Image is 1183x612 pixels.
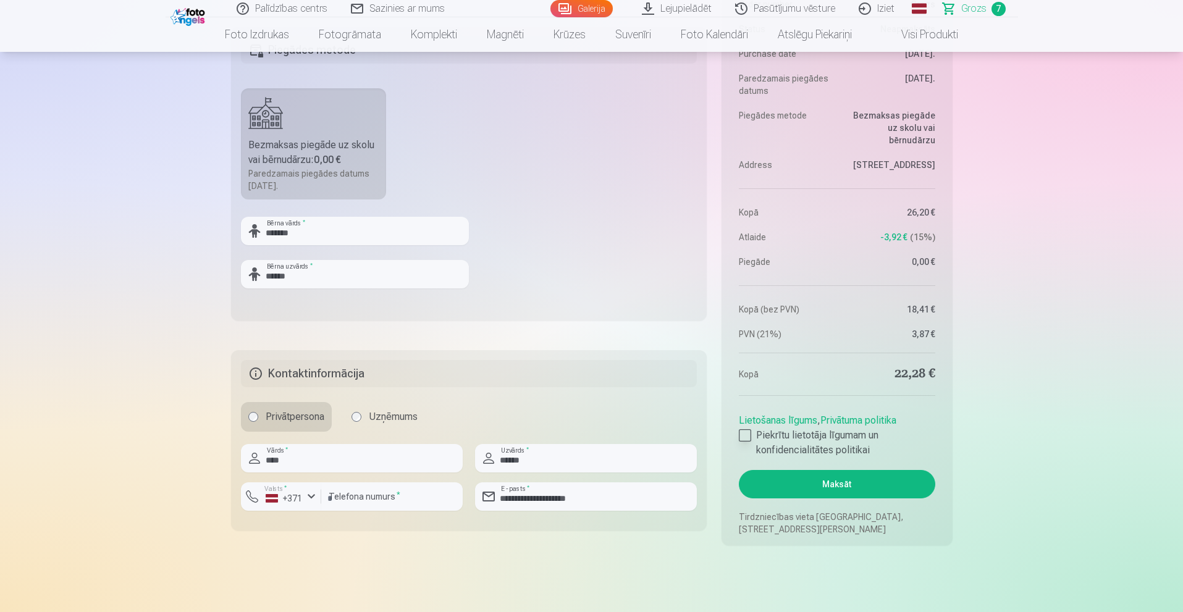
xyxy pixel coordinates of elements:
label: Piekrītu lietotāja līgumam un konfidencialitātes politikai [739,428,935,458]
dt: Address [739,159,831,171]
a: Atslēgu piekariņi [763,17,867,52]
a: Magnēti [472,17,539,52]
span: 7 [991,2,1006,16]
a: Foto kalendāri [666,17,763,52]
img: /fa1 [171,5,208,26]
div: +371 [266,492,303,505]
h5: Kontaktinformācija [241,360,697,387]
label: Uzņēmums [344,402,425,432]
dt: Atlaide [739,231,831,243]
label: Privātpersona [241,402,332,432]
input: Uzņēmums [352,412,361,422]
button: Valsts*+371 [241,482,321,511]
dt: Paredzamais piegādes datums [739,72,831,97]
a: Visi produkti [867,17,973,52]
span: -3,92 € [880,231,907,243]
button: Maksāt [739,470,935,498]
dt: Kopā (bez PVN) [739,303,831,316]
dd: Bezmaksas piegāde uz skolu vai bērnudārzu [843,109,935,146]
a: Lietošanas līgums [739,414,817,426]
dd: [DATE]. [843,48,935,60]
input: Privātpersona [248,412,258,422]
dd: 18,41 € [843,303,935,316]
dd: 22,28 € [843,366,935,383]
dt: PVN (21%) [739,328,831,340]
label: Valsts [261,484,291,493]
span: Grozs [961,1,987,16]
div: Paredzamais piegādes datums [DATE]. [248,167,379,192]
dt: Kopā [739,206,831,219]
dt: Kopā [739,366,831,383]
a: Komplekti [396,17,472,52]
span: 15 % [910,231,935,243]
div: , [739,408,935,458]
dt: Piegāde [739,256,831,268]
dd: 3,87 € [843,328,935,340]
a: Foto izdrukas [210,17,304,52]
dt: Piegādes metode [739,109,831,146]
a: Krūzes [539,17,600,52]
b: 0,00 € [314,154,341,166]
p: Tirdzniecības vieta [GEOGRAPHIC_DATA], [STREET_ADDRESS][PERSON_NAME] [739,511,935,535]
dd: [DATE]. [843,72,935,97]
a: Suvenīri [600,17,666,52]
a: Fotogrāmata [304,17,396,52]
dd: 26,20 € [843,206,935,219]
div: Bezmaksas piegāde uz skolu vai bērnudārzu : [248,138,379,167]
dd: [STREET_ADDRESS] [843,159,935,171]
dd: 0,00 € [843,256,935,268]
a: Privātuma politika [820,414,896,426]
dt: Purchase date [739,48,831,60]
